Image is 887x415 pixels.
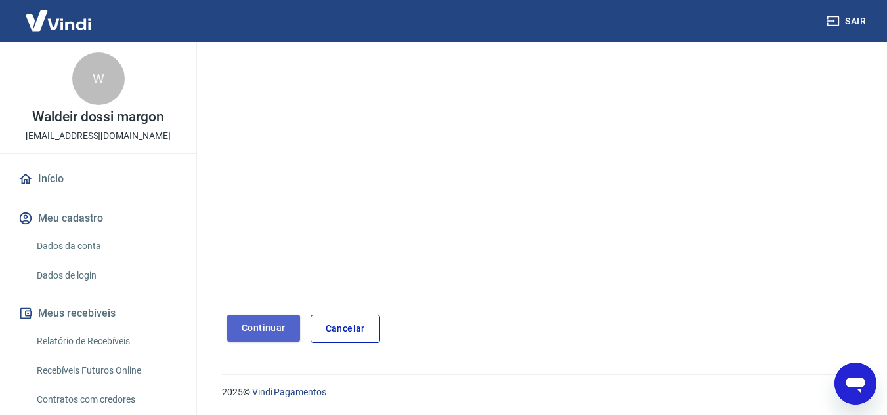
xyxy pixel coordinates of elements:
div: W [72,52,125,105]
button: Sair [824,9,871,33]
a: Relatório de Recebíveis [32,328,181,355]
a: Vindi Pagamentos [252,387,326,397]
button: Meus recebíveis [16,299,181,328]
p: 2025 © [222,385,855,399]
button: Meu cadastro [16,204,181,233]
a: Dados da conta [32,233,181,260]
a: Contratos com credores [32,386,181,413]
a: Início [16,165,181,193]
a: Dados de login [32,262,181,289]
a: Cancelar [311,315,380,343]
button: Continuar [227,315,300,342]
iframe: Botão para abrir a janela de mensagens, conversa em andamento [834,363,876,405]
p: [EMAIL_ADDRESS][DOMAIN_NAME] [26,129,171,143]
a: Recebíveis Futuros Online [32,357,181,384]
img: Vindi [16,1,101,41]
p: Waldeir dossi margon [32,110,164,124]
